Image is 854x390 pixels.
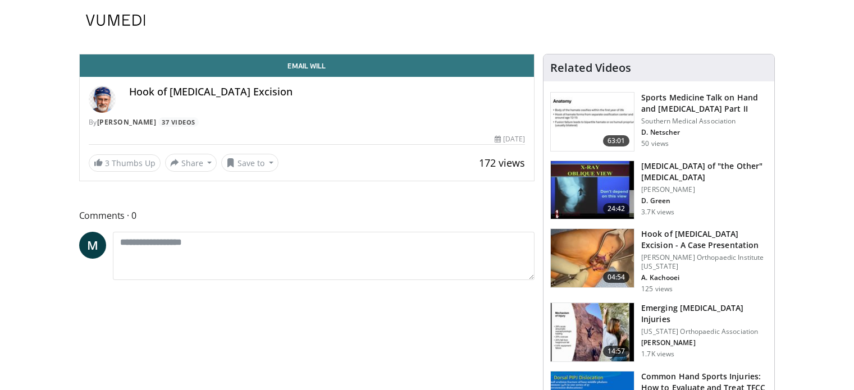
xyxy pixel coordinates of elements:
div: [DATE] [495,134,525,144]
h3: Emerging [MEDICAL_DATA] Injuries [641,302,768,325]
a: 3 Thumbs Up [89,154,161,172]
p: [PERSON_NAME] Orthopaedic Institute [US_STATE] [641,253,768,271]
img: 09e868cb-fe32-49e2-90a1-f0e069513119.150x105_q85_crop-smart_upscale.jpg [551,161,634,219]
button: Share [165,154,217,172]
span: 14:57 [603,346,630,357]
span: 24:42 [603,203,630,214]
div: By [89,117,526,127]
p: 3.7K views [641,208,674,217]
button: Save to [221,154,278,172]
p: Dori Cage [641,338,768,347]
p: [PERSON_NAME] [641,185,768,194]
span: 04:54 [603,272,630,283]
p: Amir Kachooei [641,273,768,282]
a: 37 Videos [158,117,199,127]
p: David P. Green [641,196,768,205]
a: Email Will [80,54,535,77]
p: 125 views [641,285,673,293]
span: 63:01 [603,135,630,146]
a: 63:01 Sports Medicine Talk on Hand and [MEDICAL_DATA] Part II Southern Medical Association D. Net... [550,92,768,152]
img: fc4ab48b-5625-4ecf-8688-b082f551431f.150x105_q85_crop-smart_upscale.jpg [551,93,634,151]
p: [US_STATE] Orthopaedic Association [641,327,768,336]
a: M [79,232,106,259]
span: Comments 0 [79,208,535,223]
span: 3 [105,158,109,168]
h4: Related Videos [550,61,631,75]
a: 24:42 [MEDICAL_DATA] of "the Other" [MEDICAL_DATA] [PERSON_NAME] D. Green 3.7K views [550,160,768,220]
h3: Hook of [MEDICAL_DATA] Excision - A Case Presentation [641,228,768,251]
a: 14:57 Emerging [MEDICAL_DATA] Injuries [US_STATE] Orthopaedic Association [PERSON_NAME] 1.7K views [550,302,768,362]
p: David Netscher [641,128,768,137]
h4: Hook of [MEDICAL_DATA] Excision [129,86,526,98]
img: VuMedi Logo [86,15,145,26]
p: 1.7K views [641,350,674,359]
img: Avatar [89,86,116,113]
span: 172 views [479,156,525,169]
h3: Sports Medicine Talk on Hand and [MEDICAL_DATA] Part II [641,92,768,114]
p: 50 views [641,139,669,148]
a: [PERSON_NAME] [97,117,157,127]
h3: [MEDICAL_DATA] of "the Other" [MEDICAL_DATA] [641,160,768,183]
a: 04:54 Hook of [MEDICAL_DATA] Excision - A Case Presentation [PERSON_NAME] Orthopaedic Institute [... [550,228,768,293]
img: 1ff1e9d5-1366-438a-9326-25e17b477509.150x105_q85_crop-smart_upscale.jpg [551,303,634,361]
p: Southern Medical Association [641,117,768,126]
img: 411af4a2-5d0f-403f-af37-34f92f7c7660.150x105_q85_crop-smart_upscale.jpg [551,229,634,287]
